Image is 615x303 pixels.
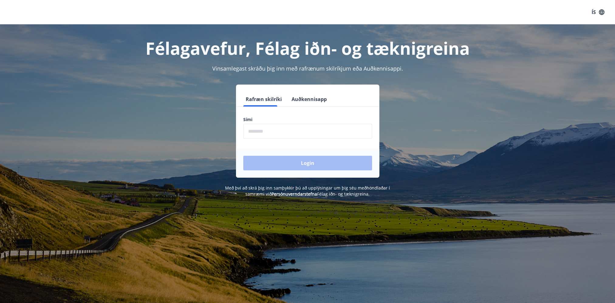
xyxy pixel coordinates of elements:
h1: Félagavefur, Félag iðn- og tæknigreina [96,37,519,60]
label: Sími [243,117,372,123]
button: ÍS [588,7,608,18]
span: Vinsamlegast skráðu þig inn með rafrænum skilríkjum eða Auðkennisappi. [212,65,403,72]
a: Persónuverndarstefna [272,191,317,197]
span: Með því að skrá þig inn samþykkir þú að upplýsingar um þig séu meðhöndlaðar í samræmi við Félag i... [225,185,390,197]
button: Rafræn skilríki [243,92,284,106]
button: Auðkennisapp [289,92,329,106]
